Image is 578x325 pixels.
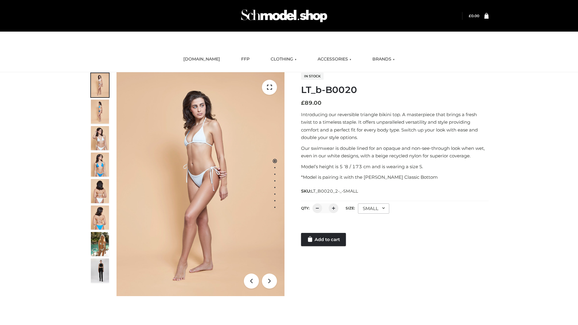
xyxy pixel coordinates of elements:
div: SMALL [358,203,389,214]
p: Our swimwear is double lined for an opaque and non-see-through look when wet, even in our white d... [301,144,489,160]
a: BRANDS [368,53,399,66]
a: ACCESSORIES [313,53,356,66]
img: ArielClassicBikiniTop_CloudNine_AzureSky_OW114ECO_1-scaled.jpg [91,73,109,97]
a: FFP [237,53,254,66]
img: ArielClassicBikiniTop_CloudNine_AzureSky_OW114ECO_4-scaled.jpg [91,153,109,177]
span: LT_B0020_2-_-SMALL [311,188,358,194]
span: £ [469,14,471,18]
p: Introducing our reversible triangle bikini top. A masterpiece that brings a fresh twist to a time... [301,111,489,141]
label: QTY: [301,206,309,210]
a: Add to cart [301,233,346,246]
span: In stock [301,73,324,80]
h1: LT_b-B0020 [301,85,489,95]
a: [DOMAIN_NAME] [179,53,225,66]
img: Arieltop_CloudNine_AzureSky2.jpg [91,232,109,256]
bdi: 89.00 [301,100,322,106]
p: Model’s height is 5 ‘8 / 173 cm and is wearing a size S. [301,163,489,171]
p: *Model is pairing it with the [PERSON_NAME] Classic Bottom [301,173,489,181]
img: Schmodel Admin 964 [239,4,329,28]
img: ArielClassicBikiniTop_CloudNine_AzureSky_OW114ECO_1 [117,72,284,296]
span: SKU: [301,187,359,195]
a: £0.00 [469,14,479,18]
a: CLOTHING [266,53,301,66]
img: 49df5f96394c49d8b5cbdcda3511328a.HD-1080p-2.5Mbps-49301101_thumbnail.jpg [91,258,109,283]
bdi: 0.00 [469,14,479,18]
span: £ [301,100,305,106]
label: Size: [346,206,355,210]
img: ArielClassicBikiniTop_CloudNine_AzureSky_OW114ECO_8-scaled.jpg [91,206,109,230]
img: ArielClassicBikiniTop_CloudNine_AzureSky_OW114ECO_7-scaled.jpg [91,179,109,203]
img: ArielClassicBikiniTop_CloudNine_AzureSky_OW114ECO_2-scaled.jpg [91,100,109,124]
img: ArielClassicBikiniTop_CloudNine_AzureSky_OW114ECO_3-scaled.jpg [91,126,109,150]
